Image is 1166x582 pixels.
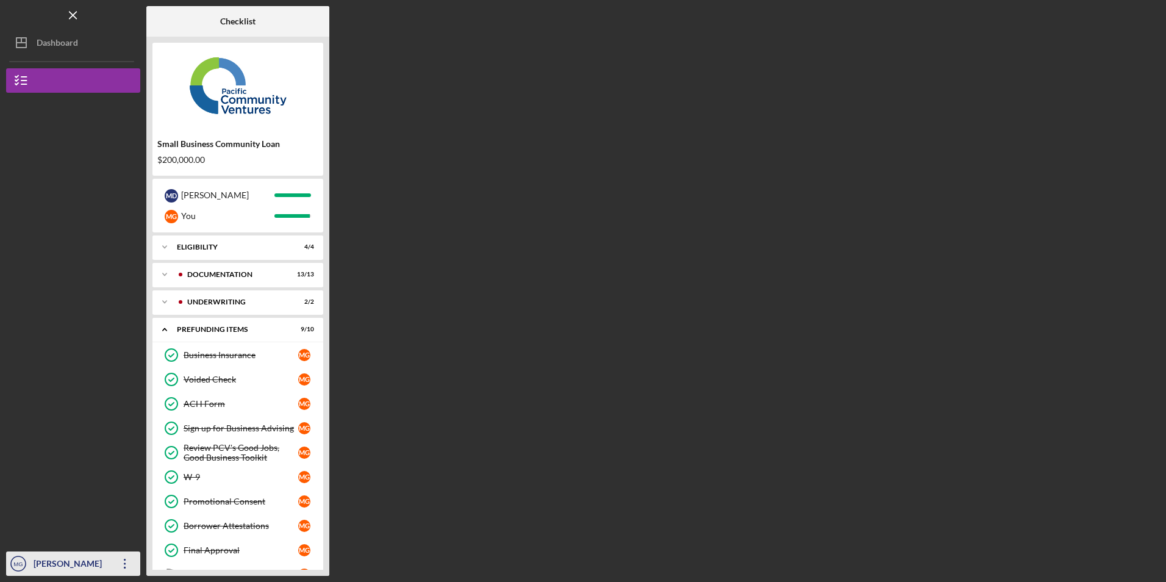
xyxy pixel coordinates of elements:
a: Review PCV's Good Jobs, Good Business ToolkitMG [159,440,317,465]
div: Review PCV's Good Jobs, Good Business Toolkit [184,443,298,462]
div: M G [298,349,310,361]
div: M G [298,373,310,386]
div: M G [298,569,310,581]
div: [PERSON_NAME] [181,185,274,206]
a: Business InsuranceMG [159,343,317,367]
a: ACH FormMG [159,392,317,416]
img: Product logo [152,49,323,122]
div: M G [298,471,310,483]
div: Borrower Attestations [184,521,298,531]
div: 9 / 10 [292,326,314,333]
text: MG [13,561,23,567]
div: 2 / 2 [292,298,314,306]
div: Underwriting [187,298,284,306]
div: Prefunding Items [177,326,284,333]
div: 13 / 13 [292,271,314,278]
a: Voided CheckMG [159,367,317,392]
button: Dashboard [6,31,140,55]
div: W-9 [184,472,298,482]
b: Checklist [220,16,256,26]
a: Promotional ConsentMG [159,489,317,514]
div: M D [165,189,178,203]
div: M G [298,520,310,532]
div: ACH Form [184,399,298,409]
div: You [181,206,274,226]
div: M G [298,544,310,556]
button: MG[PERSON_NAME] [6,551,140,576]
div: Eligibility [177,243,284,251]
a: Sign up for Business AdvisingMG [159,416,317,440]
div: Final Approval [184,545,298,555]
div: M G [165,210,178,223]
div: M G [298,422,310,434]
div: M G [298,447,310,459]
div: Small Business Community Loan [157,139,318,149]
div: $200,000.00 [157,155,318,165]
div: Dashboard [37,31,78,58]
div: Documentation [187,271,284,278]
div: Business Insurance [184,350,298,360]
a: Final ApprovalMG [159,538,317,562]
div: 4 / 4 [292,243,314,251]
div: M G [298,495,310,508]
div: Promotional Consent [184,497,298,506]
a: W-9MG [159,465,317,489]
div: M G [298,398,310,410]
div: [PERSON_NAME] [30,551,110,579]
div: Voided Check [184,375,298,384]
div: Sign up for Business Advising [184,423,298,433]
a: Borrower AttestationsMG [159,514,317,538]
